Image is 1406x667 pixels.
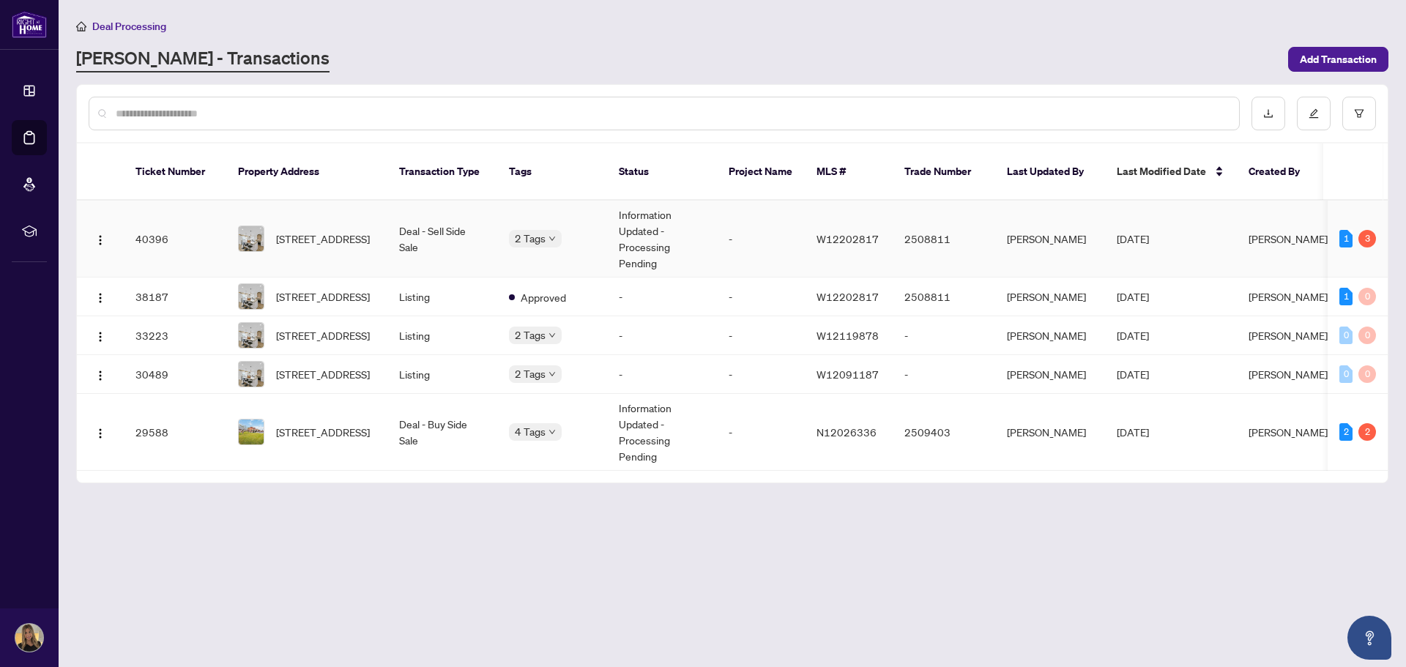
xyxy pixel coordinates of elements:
[387,316,497,355] td: Listing
[515,327,546,343] span: 2 Tags
[94,331,106,343] img: Logo
[995,277,1105,316] td: [PERSON_NAME]
[717,355,805,394] td: -
[1117,290,1149,303] span: [DATE]
[1339,230,1353,247] div: 1
[607,394,717,471] td: Information Updated - Processing Pending
[893,201,995,277] td: 2508811
[548,235,556,242] span: down
[817,329,879,342] span: W12119878
[995,394,1105,471] td: [PERSON_NAME]
[387,144,497,201] th: Transaction Type
[124,316,226,355] td: 33223
[893,394,995,471] td: 2509403
[717,316,805,355] td: -
[76,21,86,31] span: home
[1339,423,1353,441] div: 2
[239,284,264,309] img: thumbnail-img
[607,201,717,277] td: Information Updated - Processing Pending
[893,316,995,355] td: -
[89,324,112,347] button: Logo
[226,144,387,201] th: Property Address
[387,394,497,471] td: Deal - Buy Side Sale
[387,201,497,277] td: Deal - Sell Side Sale
[1358,423,1376,441] div: 2
[89,285,112,308] button: Logo
[1105,144,1237,201] th: Last Modified Date
[1358,327,1376,344] div: 0
[1309,108,1319,119] span: edit
[497,144,607,201] th: Tags
[15,624,43,652] img: Profile Icon
[387,277,497,316] td: Listing
[817,425,877,439] span: N12026336
[548,428,556,436] span: down
[1354,108,1364,119] span: filter
[515,365,546,382] span: 2 Tags
[817,232,879,245] span: W12202817
[1117,368,1149,381] span: [DATE]
[1297,97,1331,130] button: edit
[239,362,264,387] img: thumbnail-img
[276,231,370,247] span: [STREET_ADDRESS]
[515,423,546,440] span: 4 Tags
[1358,365,1376,383] div: 0
[995,144,1105,201] th: Last Updated By
[89,227,112,250] button: Logo
[276,424,370,440] span: [STREET_ADDRESS]
[607,316,717,355] td: -
[893,355,995,394] td: -
[1249,290,1328,303] span: [PERSON_NAME]
[893,144,995,201] th: Trade Number
[92,20,166,33] span: Deal Processing
[1263,108,1273,119] span: download
[548,332,556,339] span: down
[817,290,879,303] span: W12202817
[995,355,1105,394] td: [PERSON_NAME]
[239,226,264,251] img: thumbnail-img
[1347,616,1391,660] button: Open asap
[717,201,805,277] td: -
[1300,48,1377,71] span: Add Transaction
[94,428,106,439] img: Logo
[1342,97,1376,130] button: filter
[893,277,995,316] td: 2508811
[276,327,370,343] span: [STREET_ADDRESS]
[1249,368,1328,381] span: [PERSON_NAME]
[124,201,226,277] td: 40396
[124,394,226,471] td: 29588
[1237,144,1325,201] th: Created By
[1249,232,1328,245] span: [PERSON_NAME]
[124,144,226,201] th: Ticket Number
[995,316,1105,355] td: [PERSON_NAME]
[239,420,264,444] img: thumbnail-img
[607,144,717,201] th: Status
[717,144,805,201] th: Project Name
[94,234,106,246] img: Logo
[717,394,805,471] td: -
[89,420,112,444] button: Logo
[276,366,370,382] span: [STREET_ADDRESS]
[995,201,1105,277] td: [PERSON_NAME]
[387,355,497,394] td: Listing
[124,355,226,394] td: 30489
[805,144,893,201] th: MLS #
[548,370,556,378] span: down
[1117,329,1149,342] span: [DATE]
[1339,288,1353,305] div: 1
[89,362,112,386] button: Logo
[1117,232,1149,245] span: [DATE]
[76,46,330,72] a: [PERSON_NAME] - Transactions
[521,289,566,305] span: Approved
[717,277,805,316] td: -
[1339,327,1353,344] div: 0
[1339,365,1353,383] div: 0
[1251,97,1285,130] button: download
[607,277,717,316] td: -
[817,368,879,381] span: W12091187
[1249,425,1328,439] span: [PERSON_NAME]
[1288,47,1388,72] button: Add Transaction
[276,288,370,305] span: [STREET_ADDRESS]
[94,292,106,304] img: Logo
[515,230,546,247] span: 2 Tags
